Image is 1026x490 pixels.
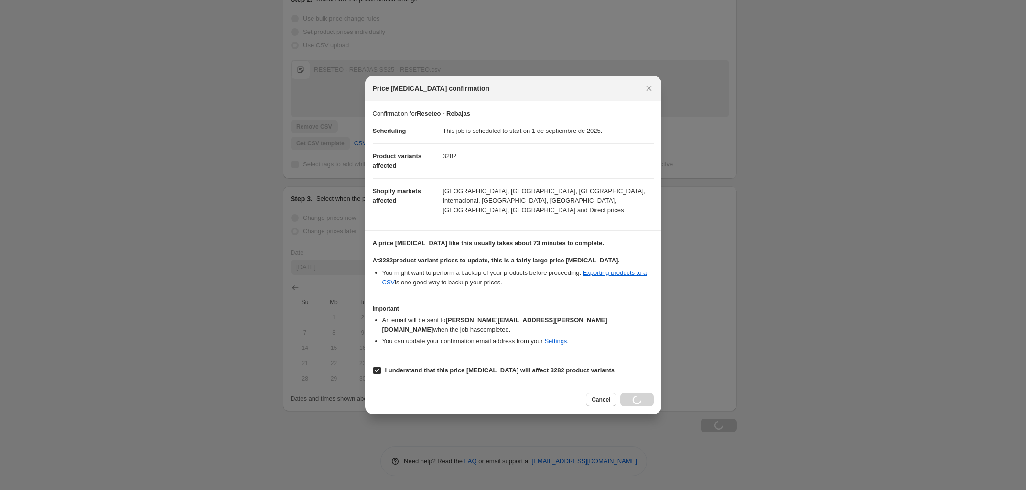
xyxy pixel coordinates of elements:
dd: This job is scheduled to start on 1 de septiembre de 2025. [443,119,654,143]
button: Close [642,82,656,95]
li: You might want to perform a backup of your products before proceeding. is one good way to backup ... [382,268,654,287]
dd: 3282 [443,143,654,169]
dd: [GEOGRAPHIC_DATA], [GEOGRAPHIC_DATA], [GEOGRAPHIC_DATA], Internacional, [GEOGRAPHIC_DATA], [GEOGR... [443,178,654,223]
span: Cancel [592,396,610,403]
span: Scheduling [373,127,406,134]
li: An email will be sent to when the job has completed . [382,316,654,335]
b: I understand that this price [MEDICAL_DATA] will affect 3282 product variants [385,367,615,374]
li: You can update your confirmation email address from your . [382,337,654,346]
b: [PERSON_NAME][EMAIL_ADDRESS][PERSON_NAME][DOMAIN_NAME] [382,316,607,333]
span: Product variants affected [373,152,422,169]
a: Settings [544,338,567,345]
button: Cancel [586,393,616,406]
h3: Important [373,305,654,313]
span: Shopify markets affected [373,187,421,204]
p: Confirmation for [373,109,654,119]
b: A price [MEDICAL_DATA] like this usually takes about 73 minutes to complete. [373,240,604,247]
b: Reseteo - Rebajas [417,110,470,117]
span: Price [MEDICAL_DATA] confirmation [373,84,490,93]
b: At 3282 product variant prices to update, this is a fairly large price [MEDICAL_DATA]. [373,257,620,264]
